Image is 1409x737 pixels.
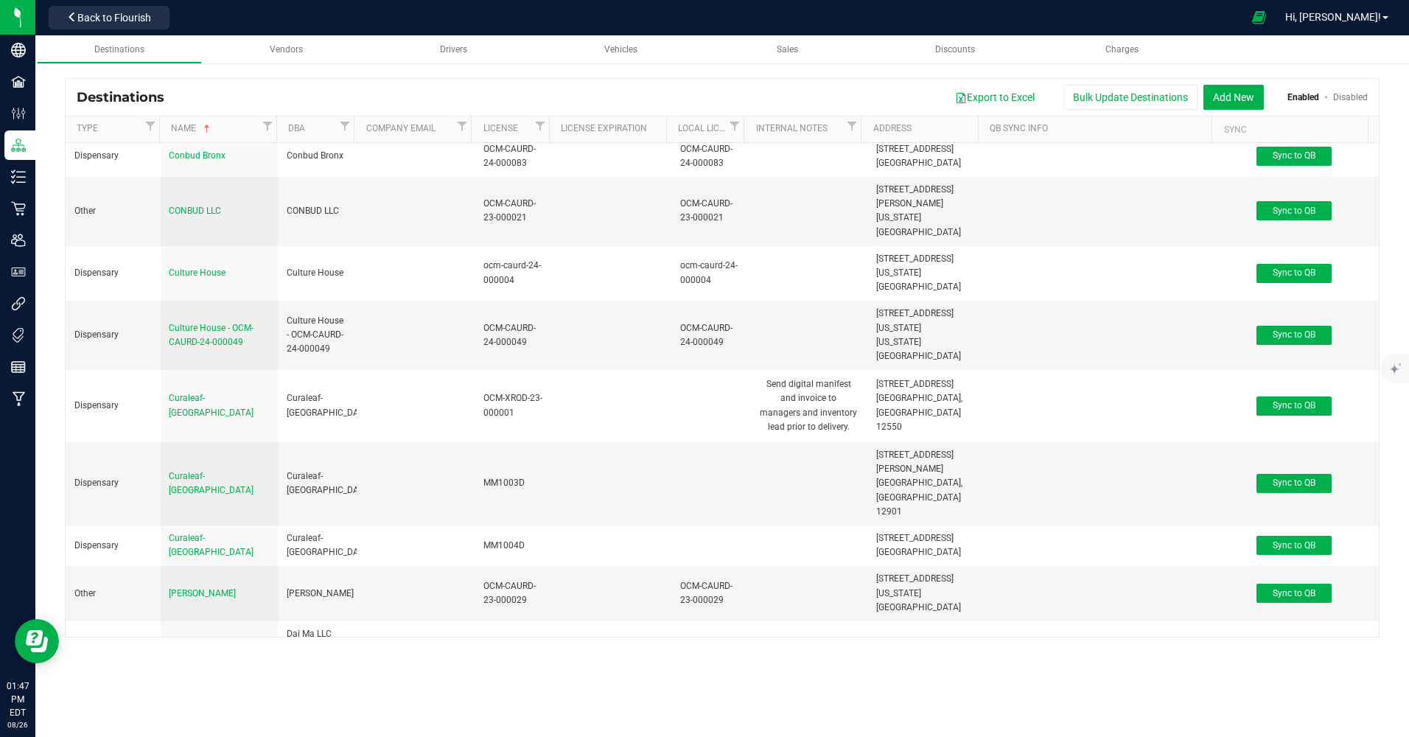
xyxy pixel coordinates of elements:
div: OCM-CAURD-23-000029 [680,579,741,607]
button: Back to Flourish [49,6,169,29]
button: Sync to QB [1256,397,1332,416]
div: Culture House [287,266,348,280]
div: OCM-CAURD-24-000049 [680,321,741,349]
span: Back to Flourish [77,12,151,24]
p: 01:47 PM EDT [7,680,29,719]
button: Sync to QB [1256,584,1332,603]
span: Curaleaf- [GEOGRAPHIC_DATA] [169,533,254,557]
div: Curaleaf- [GEOGRAPHIC_DATA] [287,469,348,497]
div: Conbud Bronx [287,149,348,163]
button: Sync to QB [1256,326,1332,345]
div: OCM-CAURD-24-000049 [483,321,545,349]
th: Sync [1212,116,1368,143]
a: Filter [141,116,159,135]
span: Open Ecommerce Menu [1242,3,1276,32]
div: ocm-caurd-24-000004 [680,259,741,287]
span: [STREET_ADDRESS] [876,573,954,584]
span: Curaleaf- [GEOGRAPHIC_DATA] [169,393,254,417]
div: [PERSON_NAME] [287,587,348,601]
span: [STREET_ADDRESS] [876,533,954,543]
span: [US_STATE][GEOGRAPHIC_DATA] [876,268,961,292]
span: Charges [1105,44,1139,55]
a: License Expiration [561,123,660,135]
span: Culture House - OCM-CAURD-24-000049 [169,323,254,347]
inline-svg: Facilities [11,74,26,89]
button: Sync to QB [1256,474,1332,493]
button: Sync to QB [1256,147,1332,166]
div: OCM-CAURD-24-000083 [483,142,545,170]
div: OCM-CAURD-23-000021 [483,197,545,225]
span: [STREET_ADDRESS][US_STATE] [876,308,954,332]
span: [GEOGRAPHIC_DATA], [GEOGRAPHIC_DATA] 12901 [876,478,962,516]
inline-svg: Retail [11,201,26,216]
span: Hi, [PERSON_NAME]! [1285,11,1381,23]
a: Company Email [366,123,453,135]
a: Filter [531,116,549,135]
span: [STREET_ADDRESS][PERSON_NAME] [876,184,954,209]
div: OCM-CAURD-23-000021 [680,197,741,225]
span: Culture House [169,268,225,278]
a: Filter [453,116,471,135]
a: Local License [678,123,726,135]
a: Disabled [1333,92,1368,102]
button: Sync to QB [1256,264,1332,283]
span: [US_STATE][GEOGRAPHIC_DATA] [876,212,961,237]
span: Sync to QB [1273,150,1315,161]
span: Sync to QB [1273,478,1315,488]
a: Name [171,123,258,135]
span: Curaleaf- [GEOGRAPHIC_DATA] [169,471,254,495]
span: Destinations [94,44,144,55]
div: ocm-caurd-24-000004 [483,259,545,287]
span: [STREET_ADDRESS] [876,254,954,264]
a: Enabled [1287,92,1319,102]
span: [PERSON_NAME] [169,588,236,598]
span: Conbud Bronx [169,150,225,161]
a: QB Sync Info [990,123,1206,135]
div: OCM-CAURD-24-000083 [680,142,741,170]
span: [STREET_ADDRESS][PERSON_NAME] [876,450,954,474]
div: CONBUD LLC [287,204,348,218]
inline-svg: Distribution [11,138,26,153]
inline-svg: Reports [11,360,26,374]
a: Filter [259,116,276,135]
a: Filter [726,116,744,135]
span: Vehicles [604,44,637,55]
p: 08/26 [7,719,29,730]
span: [US_STATE][GEOGRAPHIC_DATA] [876,337,961,361]
iframe: Resource center [15,619,59,663]
span: Sync to QB [1273,400,1315,411]
a: Filter [336,116,354,135]
span: [GEOGRAPHIC_DATA] [876,158,961,168]
span: Sync to QB [1273,268,1315,278]
div: Send digital manifest and invoice to managers and inventory lead prior to delivery. [758,376,859,436]
button: Sync to QB [1256,536,1332,555]
div: Dispensary [74,399,151,413]
a: DBA [288,123,336,135]
div: Dai Ma LLC DBA Lighthouse Cannabis [287,627,348,684]
button: Export to Excel [945,85,1044,110]
a: Filter [843,116,861,135]
span: Sync to QB [1273,206,1315,216]
span: Sync to QB [1273,329,1315,340]
span: [GEOGRAPHIC_DATA], [GEOGRAPHIC_DATA] 12550 [876,393,962,431]
div: Other [74,204,151,218]
div: Dispensary [74,476,151,490]
span: Drivers [440,44,467,55]
span: [GEOGRAPHIC_DATA] [876,547,961,557]
span: [STREET_ADDRESS] [876,379,954,389]
span: Sales [777,44,798,55]
span: [STREET_ADDRESS] [876,636,954,646]
span: Discounts [935,44,975,55]
div: Dispensary [74,328,151,342]
inline-svg: Users [11,233,26,248]
inline-svg: Manufacturing [11,391,26,406]
div: Culture House - OCM-CAURD-24-000049 [287,314,348,357]
div: MM1003D [483,476,545,490]
inline-svg: Tags [11,328,26,343]
a: Type [77,123,141,135]
button: Sync to QB [1256,201,1332,220]
button: Bulk Update Destinations [1063,85,1198,110]
div: MM1004D [483,539,545,553]
div: OCM-CAURD-23-000029 [483,579,545,607]
span: [STREET_ADDRESS] [876,144,954,154]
